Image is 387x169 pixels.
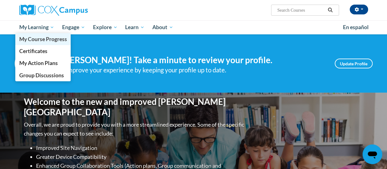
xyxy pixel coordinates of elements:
[89,20,121,34] a: Explore
[19,72,64,79] span: Group Discussions
[350,5,368,14] button: Account Settings
[363,144,382,164] iframe: Button to launch messaging window
[15,45,71,57] a: Certificates
[15,20,373,34] div: Main menu
[343,24,369,30] span: En español
[19,36,67,42] span: My Course Progress
[326,6,335,14] button: Search
[15,20,58,34] a: My Learning
[36,144,246,152] li: Improved Site Navigation
[51,65,326,75] div: Help improve your experience by keeping your profile up to date.
[121,20,148,34] a: Learn
[36,152,246,161] li: Greater Device Compatibility
[19,48,47,54] span: Certificates
[58,20,89,34] a: Engage
[15,57,71,69] a: My Action Plans
[19,24,54,31] span: My Learning
[62,24,85,31] span: Engage
[24,97,246,117] h1: Welcome to the new and improved [PERSON_NAME][GEOGRAPHIC_DATA]
[19,60,58,66] span: My Action Plans
[15,50,42,77] img: Profile Image
[335,59,373,68] a: Update Profile
[125,24,144,31] span: Learn
[24,120,246,138] p: Overall, we are proud to provide you with a more streamlined experience. Some of the specific cha...
[15,33,71,45] a: My Course Progress
[19,5,129,16] a: Cox Campus
[277,6,326,14] input: Search Courses
[339,21,373,34] a: En español
[93,24,117,31] span: Explore
[51,55,326,65] h4: Hi [PERSON_NAME]! Take a minute to review your profile.
[19,5,88,16] img: Cox Campus
[15,69,71,81] a: Group Discussions
[148,20,177,34] a: About
[152,24,173,31] span: About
